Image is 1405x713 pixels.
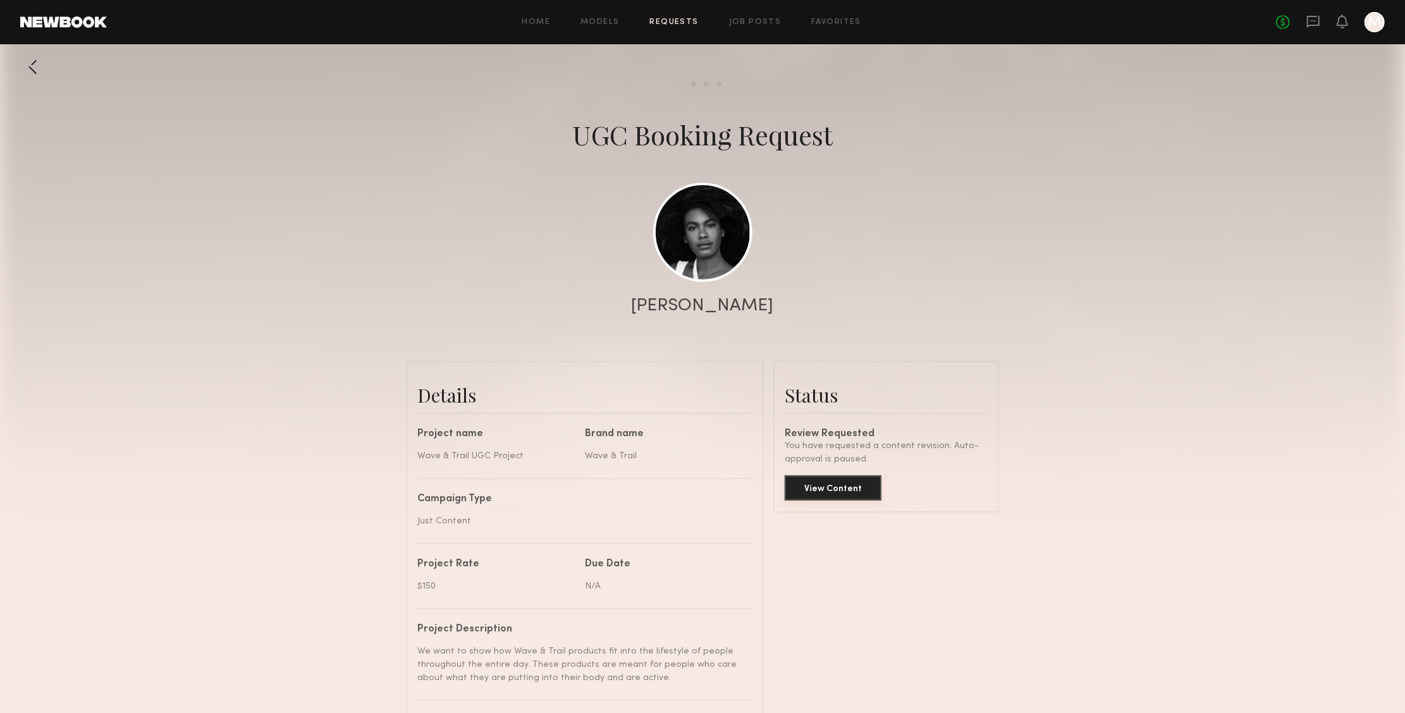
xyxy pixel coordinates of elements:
[785,475,881,501] button: View Content
[417,429,575,439] div: Project name
[1365,12,1385,32] a: M
[785,429,988,439] div: Review Requested
[572,117,833,152] div: UGC Booking Request
[522,18,551,27] a: Home
[585,449,743,463] div: Wave & Trail
[632,297,774,315] div: [PERSON_NAME]
[417,494,743,504] div: Campaign Type
[729,18,782,27] a: Job Posts
[417,625,743,635] div: Project Description
[417,645,743,685] div: We want to show how Wave & Trail products fit into the lifestyle of people throughout the entire ...
[585,429,743,439] div: Brand name
[650,18,699,27] a: Requests
[417,449,575,463] div: Wave & Trail UGC Project
[417,580,575,593] div: $150
[585,559,743,570] div: Due Date
[417,382,752,408] div: Details
[811,18,861,27] a: Favorites
[785,439,988,466] div: You have requested a content revision. Auto-approval is paused.
[417,559,575,570] div: Project Rate
[585,580,743,593] div: N/A
[580,18,619,27] a: Models
[785,382,988,408] div: Status
[417,515,743,528] div: Just Content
